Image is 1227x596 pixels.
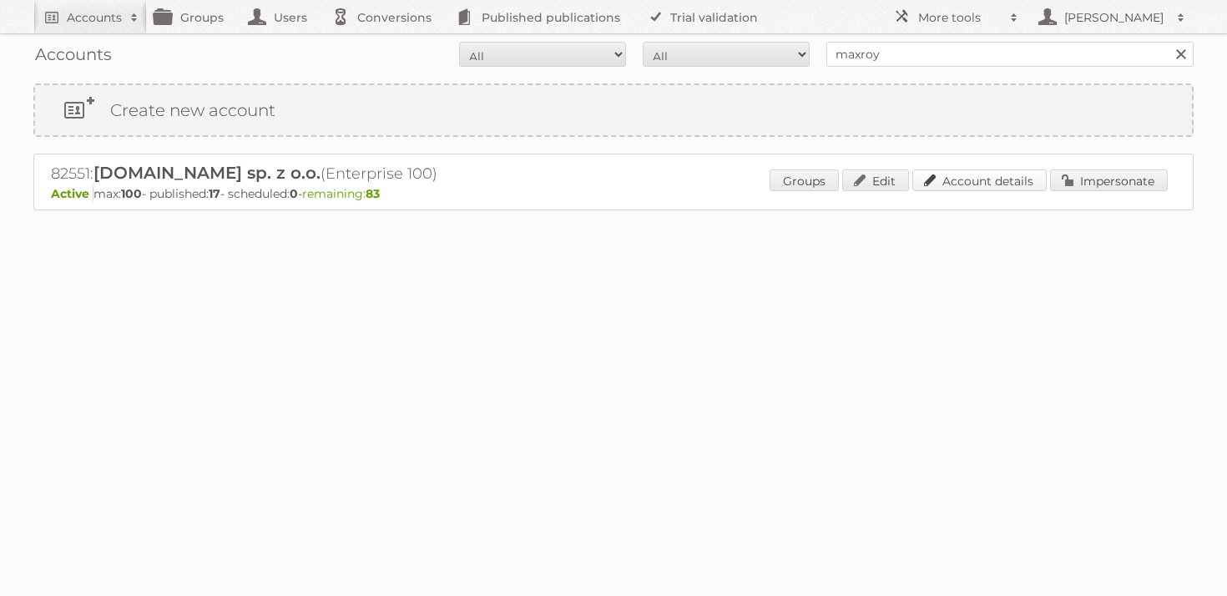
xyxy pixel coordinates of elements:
a: Edit [842,169,909,191]
span: Active [51,186,93,201]
a: Create new account [35,85,1192,135]
span: [DOMAIN_NAME] sp. z o.o. [93,163,321,183]
strong: 100 [121,186,142,201]
h2: Accounts [67,9,122,26]
strong: 17 [209,186,220,201]
a: Groups [770,169,839,191]
a: Account details [912,169,1047,191]
a: Impersonate [1050,169,1168,191]
h2: [PERSON_NAME] [1060,9,1169,26]
span: remaining: [302,186,380,201]
strong: 0 [290,186,298,201]
h2: 82551: (Enterprise 100) [51,163,635,184]
p: max: - published: - scheduled: - [51,186,1176,201]
strong: 83 [366,186,380,201]
h2: More tools [918,9,1002,26]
